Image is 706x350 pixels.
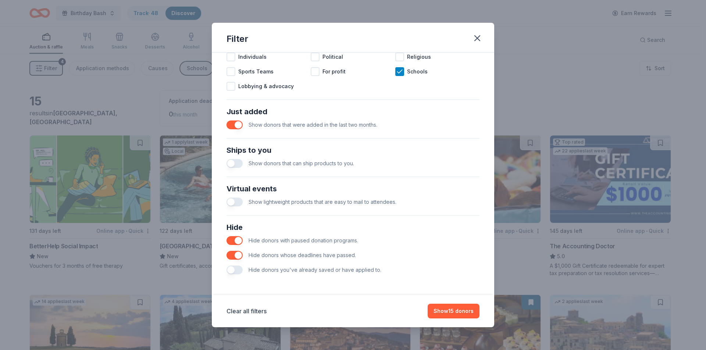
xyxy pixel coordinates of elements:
[249,267,381,273] span: Hide donors you've already saved or have applied to.
[249,199,396,205] span: Show lightweight products that are easy to mail to attendees.
[227,33,248,45] div: Filter
[428,304,479,318] button: Show15 donors
[249,122,377,128] span: Show donors that were added in the last two months.
[249,160,354,166] span: Show donors that can ship products to you.
[238,53,267,61] span: Individuals
[407,53,431,61] span: Religious
[407,67,428,76] span: Schools
[227,307,267,315] button: Clear all filters
[322,53,343,61] span: Political
[227,183,479,195] div: Virtual events
[238,67,274,76] span: Sports Teams
[249,237,358,243] span: Hide donors with paused donation programs.
[227,221,479,233] div: Hide
[238,82,294,91] span: Lobbying & advocacy
[322,67,346,76] span: For profit
[249,252,356,258] span: Hide donors whose deadlines have passed.
[227,144,479,156] div: Ships to you
[227,106,479,118] div: Just added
